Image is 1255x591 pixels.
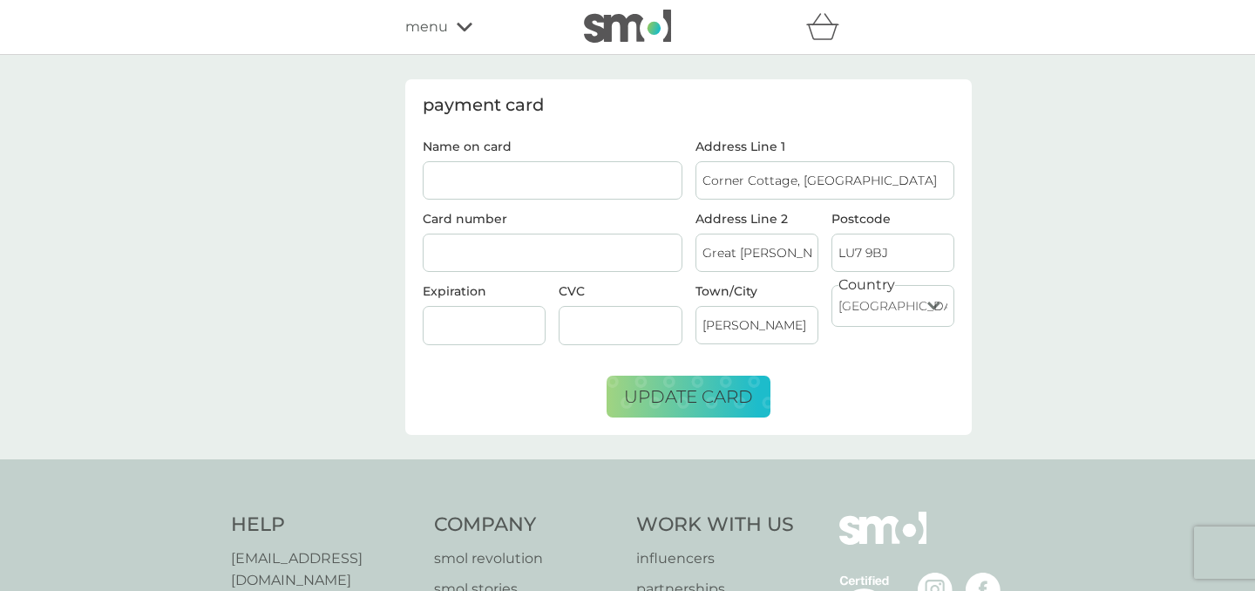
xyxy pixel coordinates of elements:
[430,318,539,333] iframe: Secure expiration date input frame
[423,283,486,299] label: Expiration
[434,512,620,539] h4: Company
[636,547,794,570] a: influencers
[434,547,620,570] a: smol revolution
[559,283,585,299] label: CVC
[231,512,417,539] h4: Help
[423,211,507,227] label: Card number
[423,97,954,114] div: payment card
[838,274,895,296] label: Country
[566,318,675,333] iframe: Secure CVC input frame
[607,376,770,418] button: update card
[624,386,753,407] span: update card
[430,246,675,261] iframe: Secure card number input frame
[423,140,682,153] label: Name on card
[695,140,955,153] label: Address Line 1
[695,213,818,225] label: Address Line 2
[695,285,818,297] label: Town/City
[806,10,850,44] div: basket
[839,512,926,571] img: smol
[405,16,448,38] span: menu
[831,213,954,225] label: Postcode
[584,10,671,43] img: smol
[636,512,794,539] h4: Work With Us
